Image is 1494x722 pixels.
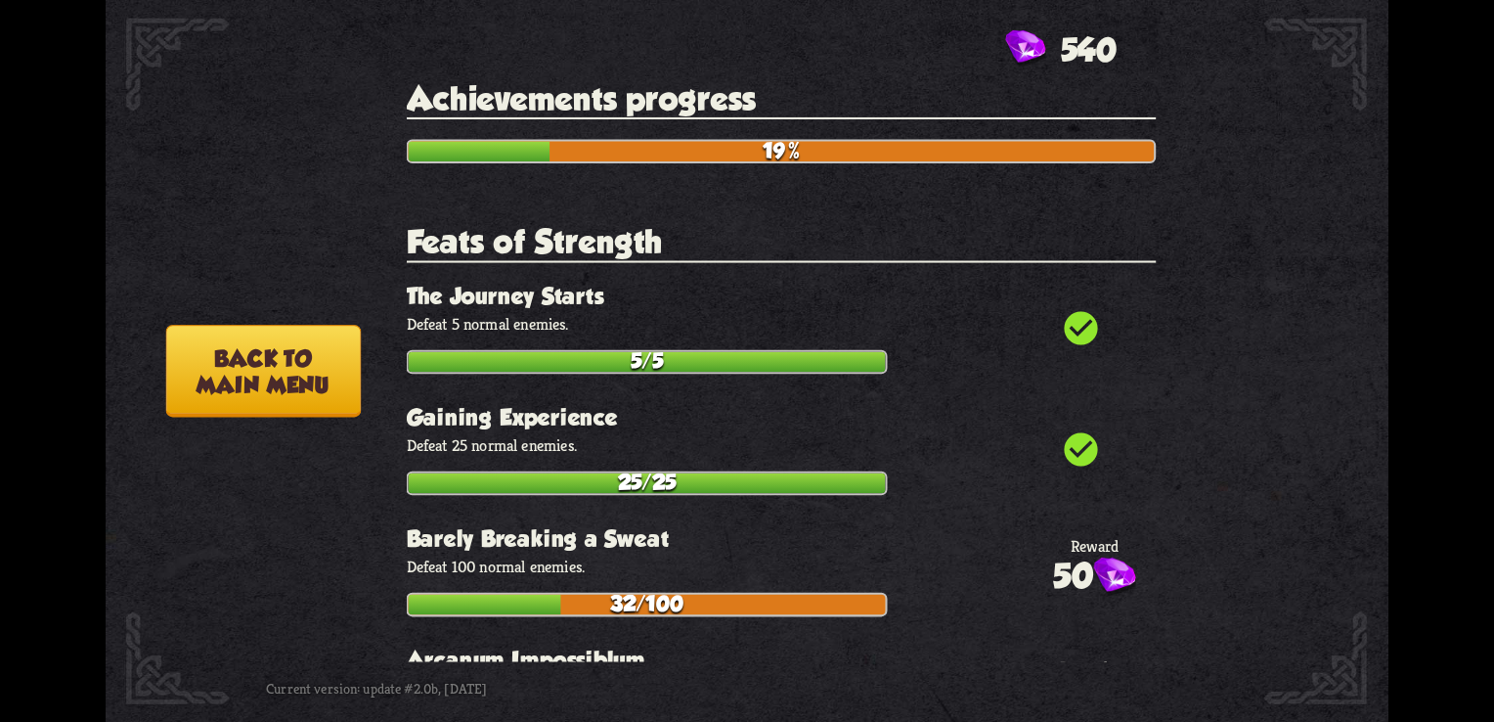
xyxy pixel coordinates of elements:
div: 19% [409,142,1155,162]
div: 5/5 [409,352,886,373]
div: 25/25 [409,474,886,494]
div: 50 [1053,556,1135,598]
img: Gem.png [1093,558,1135,598]
button: Back tomain menu [166,325,361,417]
h2: Feats of Strength [407,224,1157,263]
img: Gem.png [1005,30,1045,68]
i: check_circle [1061,429,1101,470]
div: 32/100 [409,595,886,615]
h3: The Journey Starts [407,283,1157,309]
p: Defeat 25 normal enemies. [407,435,1157,457]
h2: Achievements progress [407,80,1157,119]
p: Defeat 5 normal enemies. [407,314,1157,336]
div: Current version: update #2.0b, [DATE] [266,670,652,707]
h3: Gaining Experience [407,404,1157,430]
h3: Barely Breaking a Sweat [407,525,1157,552]
div: Gems [1005,30,1116,68]
p: Defeat 100 normal enemies. [407,557,1157,578]
h3: Arcanum Impossiblum [407,647,1157,673]
i: check_circle [1061,308,1101,348]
